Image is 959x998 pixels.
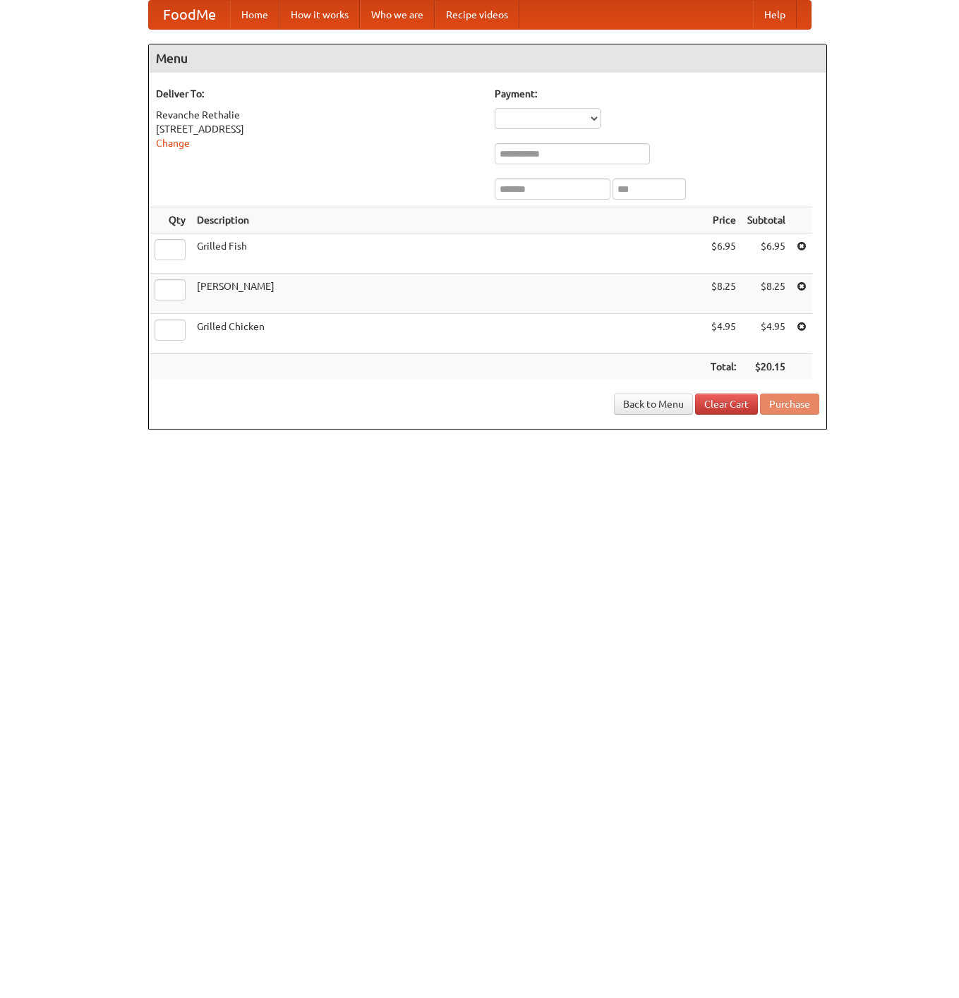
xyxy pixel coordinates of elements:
[705,207,742,233] th: Price
[279,1,360,29] a: How it works
[705,233,742,274] td: $6.95
[230,1,279,29] a: Home
[742,354,791,380] th: $20.15
[191,207,705,233] th: Description
[156,108,481,122] div: Revanche Rethalie
[435,1,519,29] a: Recipe videos
[760,394,819,415] button: Purchase
[191,274,705,314] td: [PERSON_NAME]
[495,87,819,101] h5: Payment:
[742,314,791,354] td: $4.95
[191,314,705,354] td: Grilled Chicken
[149,44,826,73] h4: Menu
[156,87,481,101] h5: Deliver To:
[705,274,742,314] td: $8.25
[614,394,693,415] a: Back to Menu
[753,1,797,29] a: Help
[742,274,791,314] td: $8.25
[742,233,791,274] td: $6.95
[360,1,435,29] a: Who we are
[705,314,742,354] td: $4.95
[156,122,481,136] div: [STREET_ADDRESS]
[742,207,791,233] th: Subtotal
[695,394,758,415] a: Clear Cart
[149,207,191,233] th: Qty
[156,138,190,149] a: Change
[149,1,230,29] a: FoodMe
[191,233,705,274] td: Grilled Fish
[705,354,742,380] th: Total:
